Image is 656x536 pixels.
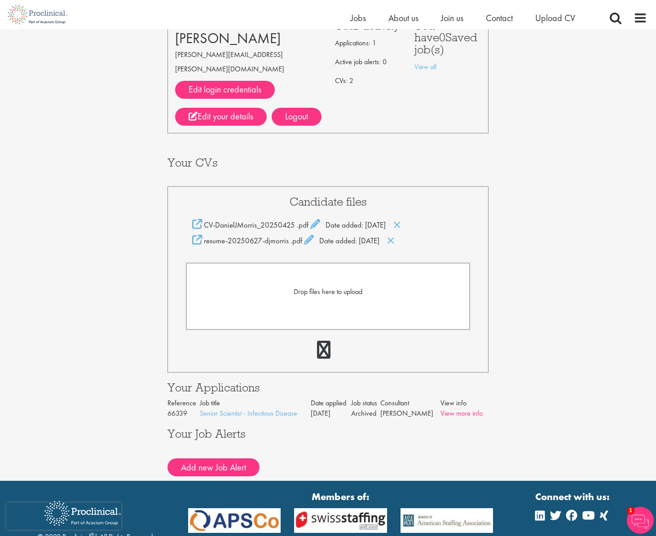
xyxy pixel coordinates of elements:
strong: Connect with us: [535,490,612,504]
td: Archived [351,409,381,419]
div: Date added: [DATE] [186,219,471,230]
a: View all [414,62,436,71]
td: [DATE] [311,409,351,419]
th: Job status [351,398,381,409]
div: Logout [272,108,321,126]
div: Date added: [DATE] [186,235,471,246]
a: Senior Scientist - Infectious Disease [200,409,297,418]
th: Job title [200,398,310,409]
p: [PERSON_NAME][EMAIL_ADDRESS][PERSON_NAME][DOMAIN_NAME] [175,48,321,76]
h3: Your Applications [167,382,489,393]
span: resume-20250627-djmorris [204,236,289,246]
img: Chatbot [627,507,654,534]
h3: You have Saved job(s) [414,20,481,55]
th: Date applied [311,398,351,409]
span: .pdf [297,220,308,230]
th: Reference [167,398,200,409]
th: View info [440,398,489,409]
strong: Members of: [188,490,493,504]
td: 66339 [167,409,200,419]
th: Consultant [380,398,440,409]
h3: Your CVs [167,157,489,168]
button: Add new Job Alert [167,458,260,476]
a: Edit login credentials [175,81,275,99]
a: Edit your details [175,108,267,126]
a: Contact [486,12,513,24]
a: Upload CV [535,12,575,24]
iframe: reCAPTCHA [6,503,121,530]
img: Proclinical Recruitment [38,495,128,532]
a: Jobs [351,12,366,24]
img: APSCo [394,508,500,533]
h3: Your activity [335,20,401,31]
span: 0 [439,30,445,44]
td: [PERSON_NAME] [380,409,440,419]
p: Active job alerts: 0 [335,55,401,69]
div: [PERSON_NAME] [175,29,321,48]
a: View more info [440,409,483,418]
p: CVs: 2 [335,74,401,88]
span: 1 [627,507,634,514]
a: Join us [441,12,463,24]
h3: Your Job Alerts [167,428,489,439]
p: Applications: 1 [335,36,401,50]
img: APSCo [181,508,288,533]
img: APSCo [287,508,394,533]
span: CV-DanielJMorris_20250425 [204,220,295,230]
h3: Candidate files [186,196,471,207]
span: .pdf [291,236,302,246]
span: Drop files here to upload [294,287,362,296]
a: About us [388,12,418,24]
